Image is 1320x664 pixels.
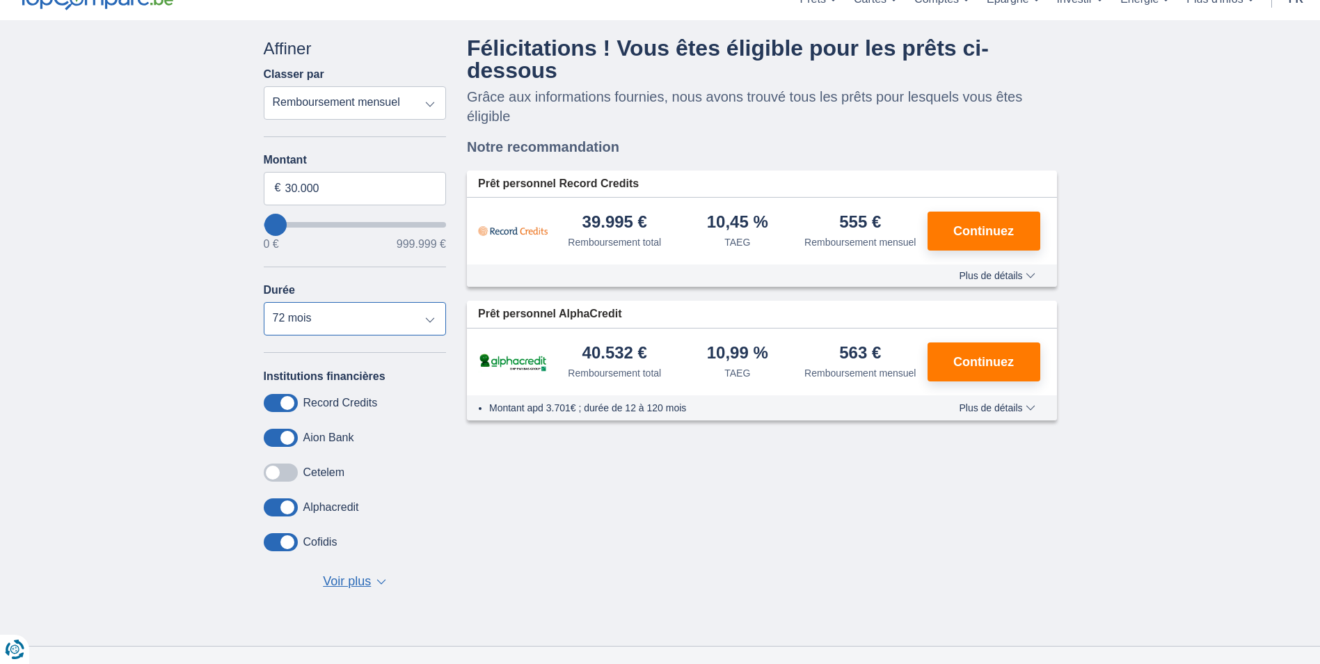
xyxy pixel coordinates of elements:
[582,214,647,232] div: 39.995 €
[959,271,1035,280] span: Plus de détails
[376,579,386,585] span: ▼
[804,366,916,380] div: Remboursement mensuel
[478,306,622,322] span: Prêt personnel AlphaCredit
[264,284,295,297] label: Durée
[928,342,1040,381] button: Continuez
[953,356,1014,368] span: Continuez
[582,345,647,363] div: 40.532 €
[959,403,1035,413] span: Plus de détails
[397,239,446,250] span: 999.999 €
[264,37,447,61] div: Affiner
[478,214,548,248] img: pret personnel Record Credits
[264,222,447,228] input: wantToBorrow
[948,402,1045,413] button: Plus de détails
[928,212,1040,251] button: Continuez
[839,345,881,363] div: 563 €
[323,573,371,591] span: Voir plus
[303,432,354,444] label: Aion Bank
[467,37,1057,81] h4: Félicitations ! Vous êtes éligible pour les prêts ci-dessous
[275,180,281,196] span: €
[264,154,447,166] label: Montant
[839,214,881,232] div: 555 €
[303,466,345,479] label: Cetelem
[489,401,919,415] li: Montant apd 3.701€ ; durée de 12 à 120 mois
[303,501,359,514] label: Alphacredit
[707,214,768,232] div: 10,45 %
[724,366,750,380] div: TAEG
[264,370,385,383] label: Institutions financières
[303,397,378,409] label: Record Credits
[319,572,390,592] button: Voir plus ▼
[303,536,337,548] label: Cofidis
[707,345,768,363] div: 10,99 %
[264,68,324,81] label: Classer par
[264,239,279,250] span: 0 €
[804,235,916,249] div: Remboursement mensuel
[953,225,1014,237] span: Continuez
[568,235,661,249] div: Remboursement total
[724,235,750,249] div: TAEG
[478,176,639,192] span: Prêt personnel Record Credits
[467,87,1057,126] p: Grâce aux informations fournies, nous avons trouvé tous les prêts pour lesquels vous êtes éligible
[568,366,661,380] div: Remboursement total
[478,351,548,373] img: pret personnel AlphaCredit
[948,270,1045,281] button: Plus de détails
